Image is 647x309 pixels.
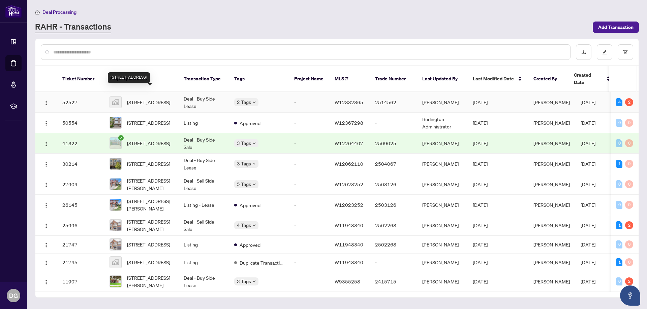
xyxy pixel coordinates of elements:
[417,215,467,236] td: [PERSON_NAME]
[473,181,488,187] span: [DATE]
[41,276,52,287] button: Logo
[127,119,170,126] span: [STREET_ADDRESS]
[417,113,467,133] td: Burlington Administrator
[43,279,49,285] img: Logo
[625,221,633,229] div: 2
[104,66,178,92] th: Property Address
[110,199,121,210] img: thumbnail-img
[370,271,417,292] td: 2415715
[178,154,229,174] td: Deal - Buy Side Lease
[533,222,570,228] span: [PERSON_NAME]
[252,142,256,145] span: down
[616,180,622,188] div: 0
[581,278,595,284] span: [DATE]
[35,21,111,33] a: RAHR - Transactions
[335,140,363,146] span: W12204407
[110,179,121,190] img: thumbnail-img
[289,113,329,133] td: -
[178,66,229,92] th: Transaction Type
[598,22,634,33] span: Add Transaction
[618,44,633,60] button: filter
[110,96,121,108] img: thumbnail-img
[57,154,104,174] td: 30214
[581,202,595,208] span: [DATE]
[335,202,363,208] span: W12023252
[533,181,570,187] span: [PERSON_NAME]
[625,119,633,127] div: 0
[417,154,467,174] td: [PERSON_NAME]
[237,98,251,106] span: 2 Tags
[237,180,251,188] span: 5 Tags
[473,202,488,208] span: [DATE]
[289,254,329,271] td: -
[370,195,417,215] td: 2503126
[473,99,488,105] span: [DATE]
[118,135,124,141] span: check-circle
[289,133,329,154] td: -
[581,222,595,228] span: [DATE]
[417,133,467,154] td: [PERSON_NAME]
[473,120,488,126] span: [DATE]
[616,160,622,168] div: 1
[625,277,633,285] div: 2
[127,160,170,167] span: [STREET_ADDRESS]
[602,50,607,54] span: edit
[581,140,595,146] span: [DATE]
[43,100,49,106] img: Logo
[289,195,329,215] td: -
[43,162,49,167] img: Logo
[335,259,363,265] span: W11948340
[41,199,52,210] button: Logo
[289,174,329,195] td: -
[625,258,633,266] div: 0
[57,195,104,215] td: 26145
[417,92,467,113] td: [PERSON_NAME]
[473,222,488,228] span: [DATE]
[110,138,121,149] img: thumbnail-img
[127,218,173,233] span: [STREET_ADDRESS][PERSON_NAME]
[43,121,49,126] img: Logo
[625,240,633,248] div: 0
[329,66,370,92] th: MLS #
[473,278,488,284] span: [DATE]
[335,181,363,187] span: W12023252
[237,139,251,147] span: 3 Tags
[625,180,633,188] div: 0
[127,99,170,106] span: [STREET_ADDRESS]
[289,66,329,92] th: Project Name
[127,140,170,147] span: [STREET_ADDRESS]
[417,195,467,215] td: [PERSON_NAME]
[240,259,283,266] span: Duplicate Transaction
[533,241,570,247] span: [PERSON_NAME]
[533,259,570,265] span: [PERSON_NAME]
[370,66,417,92] th: Trade Number
[370,154,417,174] td: 2504067
[110,276,121,287] img: thumbnail-img
[240,241,260,248] span: Approved
[581,99,595,105] span: [DATE]
[41,97,52,108] button: Logo
[110,117,121,128] img: thumbnail-img
[616,98,622,106] div: 4
[581,259,595,265] span: [DATE]
[237,277,251,285] span: 3 Tags
[110,220,121,231] img: thumbnail-img
[178,236,229,254] td: Listing
[597,44,612,60] button: edit
[57,133,104,154] td: 41322
[625,139,633,147] div: 0
[35,10,40,14] span: home
[417,66,467,92] th: Last Updated By
[473,161,488,167] span: [DATE]
[240,201,260,209] span: Approved
[581,50,586,54] span: download
[9,291,18,300] span: DG
[616,221,622,229] div: 1
[237,221,251,229] span: 4 Tags
[473,241,488,247] span: [DATE]
[229,66,289,92] th: Tags
[616,201,622,209] div: 0
[335,120,363,126] span: W12367298
[335,241,363,247] span: W11948340
[57,92,104,113] td: 52527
